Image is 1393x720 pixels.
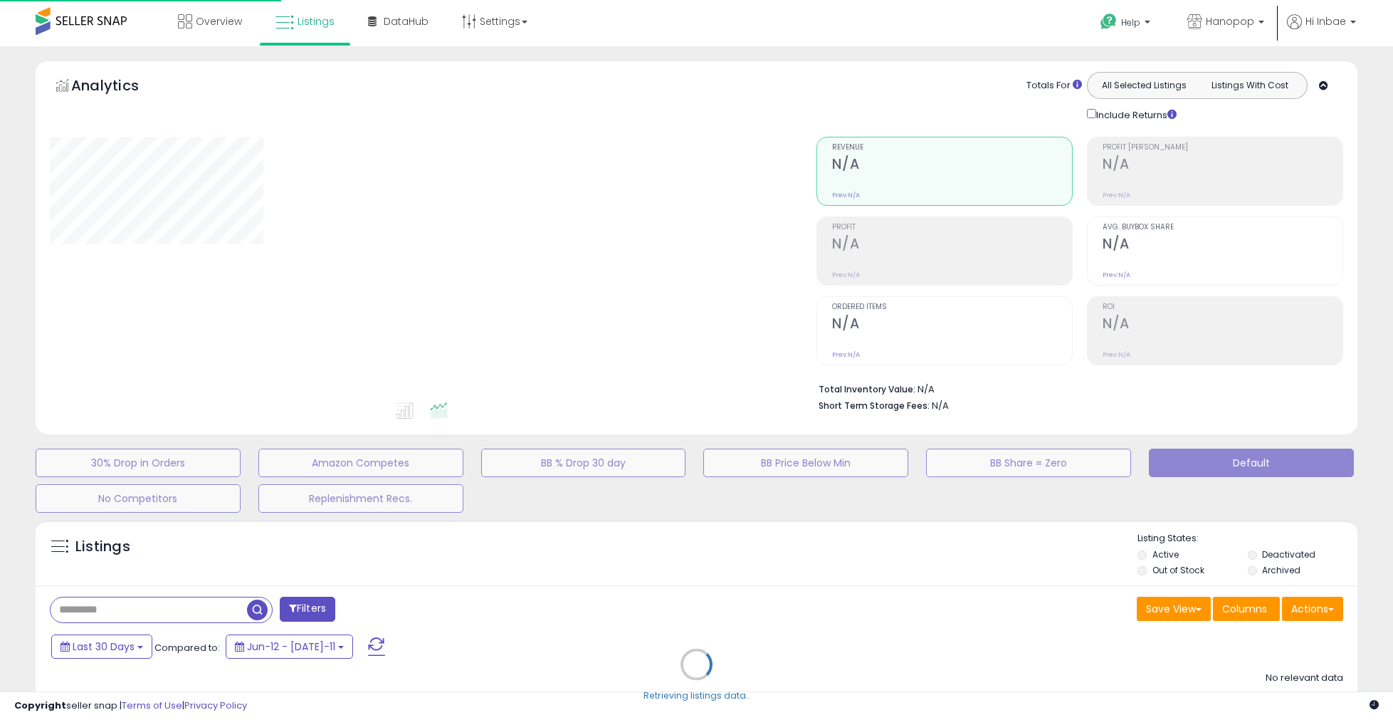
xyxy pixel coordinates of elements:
span: Hanopop [1206,14,1254,28]
b: Short Term Storage Fees: [819,400,930,412]
h2: N/A [1103,236,1342,255]
button: 30% Drop in Orders [36,449,241,477]
span: Listings [298,14,335,28]
small: Prev: N/A [832,350,860,359]
i: Get Help [1100,13,1118,31]
span: Profit [PERSON_NAME] [1103,144,1342,152]
small: Prev: N/A [832,271,860,279]
button: Listings With Cost [1197,76,1303,95]
button: All Selected Listings [1091,76,1197,95]
li: N/A [819,380,1332,397]
span: ROI [1103,303,1342,311]
button: Replenishment Recs. [258,484,463,513]
b: Total Inventory Value: [819,383,915,395]
div: Retrieving listings data.. [643,689,750,702]
button: No Competitors [36,484,241,513]
h2: N/A [832,315,1072,335]
div: Totals For [1026,79,1082,93]
button: Amazon Competes [258,449,463,477]
h2: N/A [832,236,1072,255]
small: Prev: N/A [1103,271,1130,279]
span: DataHub [384,14,429,28]
span: N/A [932,399,949,412]
a: Help [1089,2,1165,46]
button: BB Price Below Min [703,449,908,477]
span: Hi Inbae [1305,14,1346,28]
h2: N/A [1103,156,1342,175]
span: Help [1121,16,1140,28]
button: Default [1149,449,1354,477]
a: Hi Inbae [1287,14,1356,46]
div: seller snap | | [14,699,247,713]
small: Prev: N/A [1103,191,1130,199]
h2: N/A [1103,315,1342,335]
small: Prev: N/A [832,191,860,199]
h5: Analytics [71,75,167,99]
h2: N/A [832,156,1072,175]
button: BB Share = Zero [926,449,1131,477]
strong: Copyright [14,699,66,712]
span: Overview [196,14,242,28]
small: Prev: N/A [1103,350,1130,359]
span: Revenue [832,144,1072,152]
span: Avg. Buybox Share [1103,224,1342,231]
span: Ordered Items [832,303,1072,311]
div: Include Returns [1076,106,1194,122]
button: BB % Drop 30 day [481,449,686,477]
span: Profit [832,224,1072,231]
